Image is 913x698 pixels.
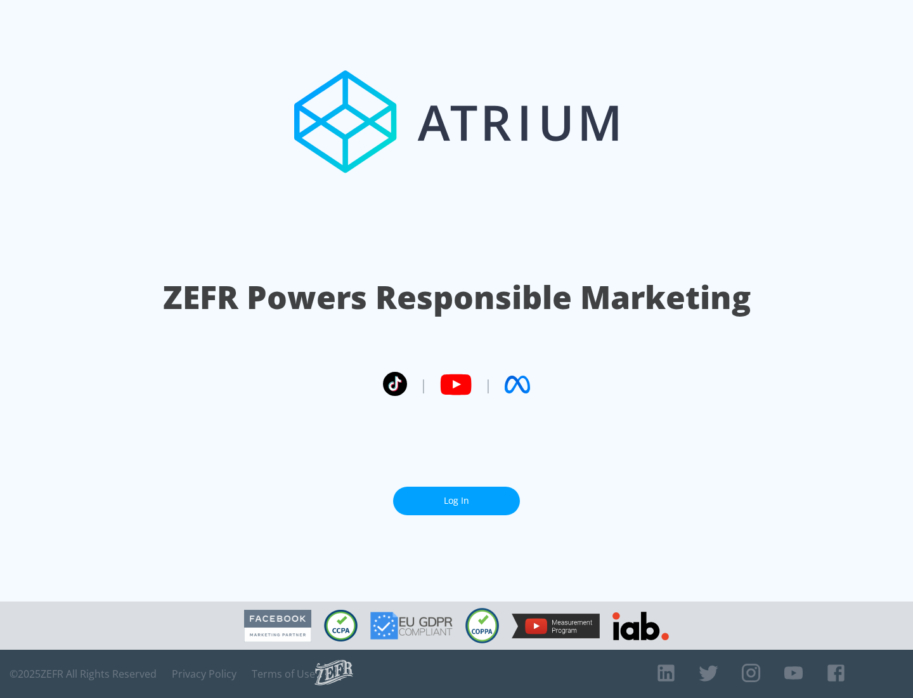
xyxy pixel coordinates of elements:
img: IAB [612,612,669,640]
img: COPPA Compliant [465,608,499,643]
img: Facebook Marketing Partner [244,610,311,642]
img: GDPR Compliant [370,612,453,640]
a: Terms of Use [252,668,315,680]
img: YouTube Measurement Program [512,614,600,638]
a: Log In [393,487,520,515]
h1: ZEFR Powers Responsible Marketing [163,275,751,319]
span: | [484,375,492,394]
span: © 2025 ZEFR All Rights Reserved [10,668,157,680]
img: CCPA Compliant [324,610,358,642]
a: Privacy Policy [172,668,236,680]
span: | [420,375,427,394]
